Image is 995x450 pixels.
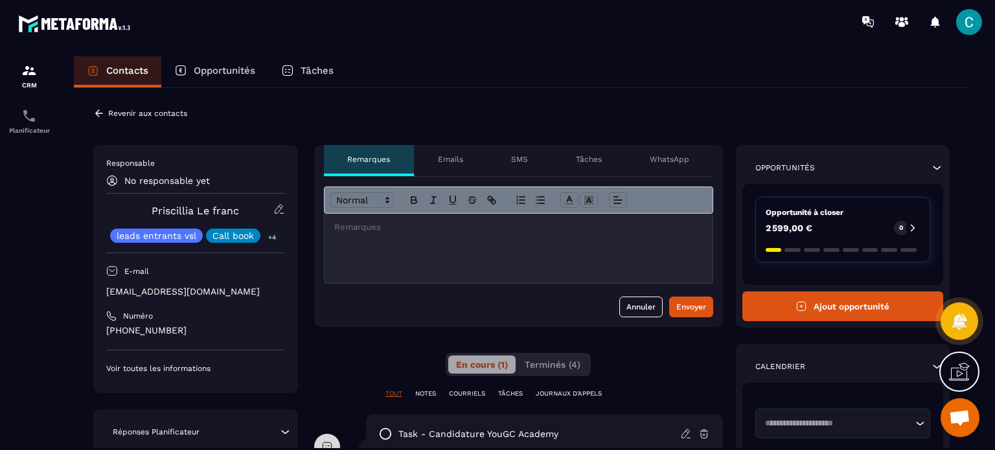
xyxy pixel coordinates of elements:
[106,158,285,168] p: Responsable
[117,231,196,240] p: leads entrants vsl
[398,428,558,440] p: task - Candidature YouGC Academy
[385,389,402,398] p: TOUT
[619,297,663,317] button: Annuler
[517,355,588,374] button: Terminés (4)
[576,154,602,164] p: Tâches
[761,417,913,430] input: Search for option
[755,409,931,438] div: Search for option
[899,223,903,232] p: 0
[456,359,508,370] span: En cours (1)
[106,324,285,337] p: [PHONE_NUMBER]
[108,109,187,118] p: Revenir aux contacts
[676,300,706,313] div: Envoyer
[347,154,390,164] p: Remarques
[21,108,37,124] img: scheduler
[194,65,255,76] p: Opportunités
[449,389,485,398] p: COURRIELS
[498,389,523,398] p: TÂCHES
[755,163,815,173] p: Opportunités
[3,98,55,144] a: schedulerschedulerPlanificateur
[268,56,347,87] a: Tâches
[650,154,689,164] p: WhatsApp
[301,65,334,76] p: Tâches
[3,82,55,89] p: CRM
[755,361,805,372] p: Calendrier
[74,56,161,87] a: Contacts
[106,65,148,76] p: Contacts
[536,389,602,398] p: JOURNAUX D'APPELS
[18,12,135,36] img: logo
[106,363,285,374] p: Voir toutes les informations
[742,291,944,321] button: Ajout opportunité
[669,297,713,317] button: Envoyer
[152,205,239,217] a: Priscillia Le franc
[511,154,528,164] p: SMS
[113,427,200,437] p: Réponses Planificateur
[123,311,153,321] p: Numéro
[766,223,812,232] p: 2 599,00 €
[448,355,516,374] button: En cours (1)
[124,175,210,186] p: No responsable yet
[21,63,37,78] img: formation
[941,398,979,437] div: Ouvrir le chat
[415,389,436,398] p: NOTES
[106,286,285,298] p: [EMAIL_ADDRESS][DOMAIN_NAME]
[525,359,580,370] span: Terminés (4)
[124,266,149,276] p: E-mail
[3,53,55,98] a: formationformationCRM
[212,231,254,240] p: Call book
[766,207,921,218] p: Opportunité à closer
[264,231,280,244] p: +4
[438,154,463,164] p: Emails
[3,127,55,134] p: Planificateur
[161,56,268,87] a: Opportunités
